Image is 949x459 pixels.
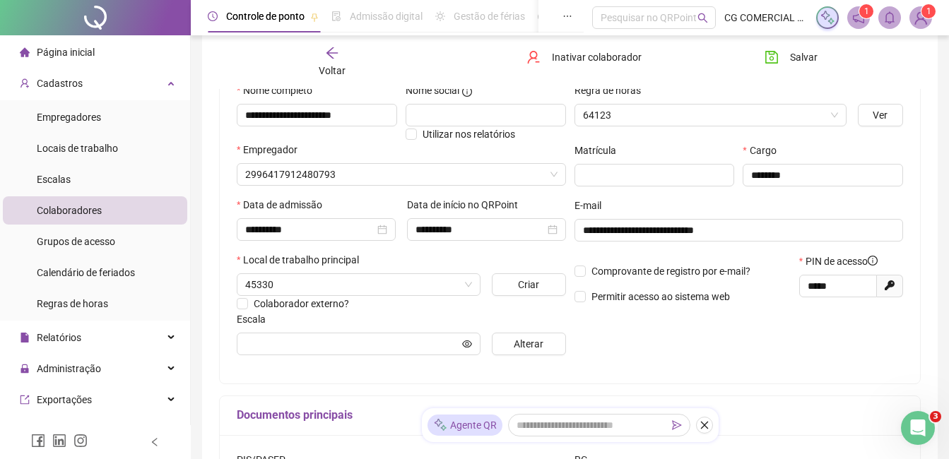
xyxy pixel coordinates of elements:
span: Calendário de feriados [37,267,135,278]
span: Nome social [406,83,459,98]
span: save [765,50,779,64]
label: Escala [237,311,275,327]
span: search [697,13,708,23]
span: user-delete [526,50,541,64]
iframe: Intercom live chat [901,411,935,445]
span: arrow-left [325,46,339,60]
sup: 1 [859,4,873,18]
span: Permitir acesso ao sistema web [591,291,730,302]
span: Colaborador externo? [254,298,349,309]
label: Regra de horas [574,83,650,98]
span: Comprovante de registro por e-mail? [591,266,750,277]
button: Ver [858,104,903,126]
span: bell [883,11,896,24]
span: 1 [864,6,869,16]
span: Alterar [514,336,543,352]
button: Inativar colaborador [516,46,652,68]
span: export [20,395,30,405]
span: info-circle [462,87,472,97]
label: Data de início no QRPoint [407,197,527,213]
span: send [672,420,682,430]
span: Gestão de férias [454,11,525,22]
span: Colaboradores [37,205,102,216]
img: 65590 [910,7,931,28]
sup: Atualize o seu contato no menu Meus Dados [921,4,936,18]
span: Admissão digital [350,11,423,22]
span: 2996417912480793 [245,164,558,185]
h5: Documentos principais [237,407,903,424]
span: file [20,333,30,342]
label: Empregador [237,142,307,157]
img: sparkle-icon.fc2bf0ac1784a2077858766a79e2daf3.svg [820,10,835,25]
span: instagram [73,434,88,448]
span: eye [462,339,472,349]
span: facebook [31,434,45,448]
button: Criar [492,273,565,296]
span: Salvar [790,49,818,65]
span: Ver [873,107,888,123]
span: 3 [930,411,941,422]
label: Nome completo [237,83,322,98]
img: sparkle-icon.fc2bf0ac1784a2077858766a79e2daf3.svg [433,418,447,433]
span: file-done [331,11,341,21]
span: 1 [926,6,931,16]
span: ellipsis [562,11,572,21]
span: Exportações [37,394,92,405]
span: notification [852,11,865,24]
label: Matrícula [574,143,625,158]
span: lock [20,364,30,374]
span: close [700,420,709,430]
span: Escalas [37,174,71,185]
span: Relatórios [37,332,81,343]
span: home [20,47,30,57]
span: Voltar [319,65,346,76]
label: Cargo [743,143,785,158]
span: Administração [37,363,101,374]
span: user-add [20,78,30,88]
span: Cadastros [37,78,83,89]
span: Criar [518,277,539,292]
span: Regras de horas [37,298,108,309]
label: Local de trabalho principal [237,252,368,268]
div: Agente QR [428,415,502,436]
span: Inativar colaborador [552,49,642,65]
span: sun [435,11,445,21]
span: Empregadores [37,112,101,123]
span: Grupos de acesso [37,236,115,247]
span: linkedin [52,434,66,448]
button: Alterar [492,333,565,355]
span: clock-circle [208,11,218,21]
span: 45330 [245,274,472,295]
span: 64123 [583,105,838,126]
span: PIN de acesso [806,254,878,269]
label: E-mail [574,198,611,213]
span: pushpin [310,13,319,21]
span: Página inicial [37,47,95,58]
span: Locais de trabalho [37,143,118,154]
span: CG COMERCIAL E INDUSTRIAL LTDA [724,10,808,25]
span: Controle de ponto [226,11,305,22]
span: info-circle [868,256,878,266]
span: dashboard [538,11,548,21]
label: Data de admissão [237,197,331,213]
span: left [150,437,160,447]
button: Salvar [754,46,828,68]
span: Utilizar nos relatórios [423,129,515,140]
